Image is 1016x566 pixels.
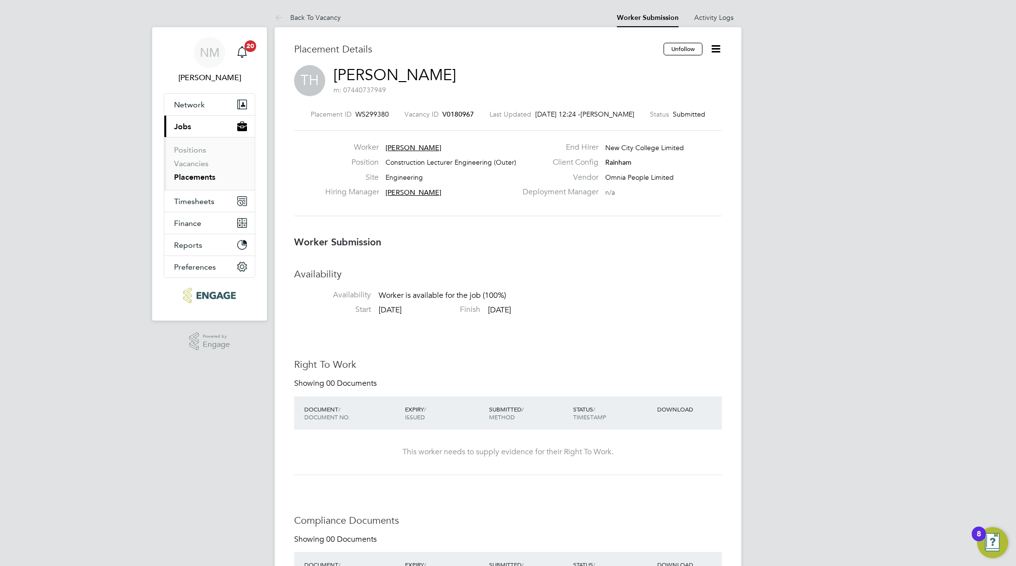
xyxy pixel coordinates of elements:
span: Rainham [605,158,631,167]
img: ncclondon-logo-retina.png [183,288,235,303]
label: Vendor [517,172,598,183]
span: Powered by [203,332,230,341]
span: ISSUED [405,413,425,421]
div: SUBMITTED [487,400,571,426]
button: Open Resource Center, 8 new notifications [977,527,1008,558]
label: End Hirer [517,142,598,153]
span: n/a [605,188,615,197]
span: METHOD [489,413,515,421]
label: Placement ID [311,110,351,119]
span: Timesheets [174,197,214,206]
a: Back To Vacancy [275,13,341,22]
span: Nathan Morris [164,72,255,84]
a: Activity Logs [694,13,734,22]
span: / [593,405,595,413]
label: Status [650,110,669,119]
span: Finance [174,219,201,228]
span: 00 Documents [326,534,377,544]
span: New City College Limited [605,143,684,152]
label: Position [325,157,379,168]
a: Worker Submission [617,14,679,22]
label: Availability [294,290,371,300]
label: Start [294,305,371,315]
label: Client Config [517,157,598,168]
label: Last Updated [490,110,531,119]
span: NM [200,46,220,59]
span: Reports [174,240,202,250]
h3: Right To Work [294,358,722,371]
a: Placements [174,172,215,182]
span: 00 Documents [326,378,377,388]
a: Positions [174,145,206,154]
span: Submitted [673,110,705,119]
a: Powered byEngage [189,332,230,351]
a: Go to home page [164,288,255,303]
span: / [522,405,524,413]
div: DOWNLOAD [655,400,722,418]
b: Worker Submission [294,236,381,248]
span: TH [294,65,325,96]
div: 8 [977,534,981,547]
span: WS299380 [355,110,389,119]
button: Preferences [164,256,255,277]
label: Hiring Manager [325,187,379,197]
span: Network [174,100,205,109]
label: Site [325,172,379,183]
button: Unfollow [664,43,702,55]
h3: Placement Details [294,43,656,55]
a: [PERSON_NAME] [333,66,456,85]
span: 20 [245,40,256,52]
button: Reports [164,234,255,256]
label: Finish [403,305,480,315]
span: [DATE] 12:24 - [535,110,580,119]
span: [PERSON_NAME] [385,188,441,197]
label: Vacancy ID [404,110,438,119]
span: Engage [203,341,230,349]
span: [PERSON_NAME] [580,110,634,119]
div: STATUS [571,400,655,426]
span: V0180967 [442,110,474,119]
span: m: 07440737949 [333,86,386,94]
span: Preferences [174,262,216,272]
a: 20 [232,37,252,68]
div: Jobs [164,137,255,190]
span: [DATE] [379,305,402,315]
span: DOCUMENT NO. [304,413,350,421]
span: / [424,405,426,413]
span: Construction Lecturer Engineering (Outer) [385,158,516,167]
span: [DATE] [488,305,511,315]
div: This worker needs to supply evidence for their Right To Work. [304,447,712,457]
button: Network [164,94,255,115]
h3: Compliance Documents [294,514,722,527]
span: / [338,405,340,413]
div: EXPIRY [403,400,487,426]
label: Deployment Manager [517,187,598,197]
a: Vacancies [174,159,209,168]
div: DOCUMENT [302,400,403,426]
span: Worker is available for the job (100%) [379,291,506,301]
h3: Availability [294,268,722,280]
button: Timesheets [164,190,255,212]
span: [PERSON_NAME] [385,143,441,152]
button: Jobs [164,116,255,137]
label: Worker [325,142,379,153]
div: Showing [294,534,379,545]
span: Engineering [385,173,423,182]
span: Omnia People Limited [605,173,674,182]
nav: Main navigation [152,27,267,321]
button: Finance [164,212,255,234]
span: Jobs [174,122,191,131]
div: Showing [294,378,379,389]
span: TIMESTAMP [573,413,606,421]
a: NM[PERSON_NAME] [164,37,255,84]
